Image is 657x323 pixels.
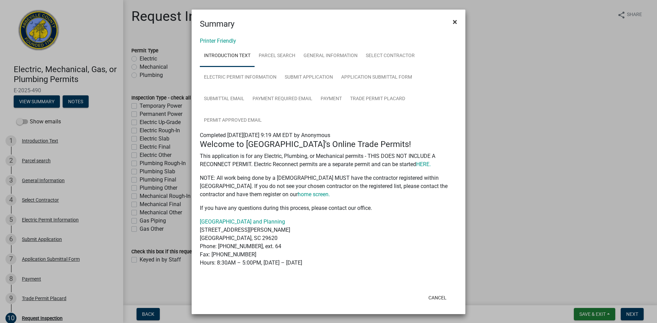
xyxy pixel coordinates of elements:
a: [GEOGRAPHIC_DATA] and Planning [200,218,285,225]
span: Completed [DATE][DATE] 9:19 AM EDT by Anonymous [200,132,330,138]
p: NOTE: All work being done by a [DEMOGRAPHIC_DATA] MUST have the contractor registered within [GEO... [200,174,457,199]
a: General Information [299,45,362,67]
h4: Welcome to [GEOGRAPHIC_DATA]'s Online Trade Permits! [200,139,457,149]
span: × [453,17,457,27]
a: Introduction Text [200,45,255,67]
a: Payment Required Email [248,88,317,110]
a: Parcel search [255,45,299,67]
a: Printer Friendly [200,38,236,44]
a: Submittal Email [200,88,248,110]
a: Trade Permit Placard [346,88,409,110]
p: [STREET_ADDRESS][PERSON_NAME] [GEOGRAPHIC_DATA], SC 29620 Phone: [PHONE_NUMBER], ext. 64 Fax: [PH... [200,218,457,267]
a: Submit Application [281,67,337,89]
button: Close [447,12,463,31]
a: HERE. [416,161,431,167]
p: If you have any questions during this process, please contact our office. [200,204,457,212]
a: Select Contractor [362,45,419,67]
a: Electric Permit Information [200,67,281,89]
p: This application is for any Electric, Plumbing, or Mechanical permits - THIS DOES NOT INCLUDE A R... [200,152,457,169]
h4: Summary [200,18,234,30]
button: Cancel [423,292,452,304]
a: Payment [317,88,346,110]
a: home screen. [298,191,330,198]
a: Application Submittal Form [337,67,416,89]
a: Permit Approved Email [200,110,266,132]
